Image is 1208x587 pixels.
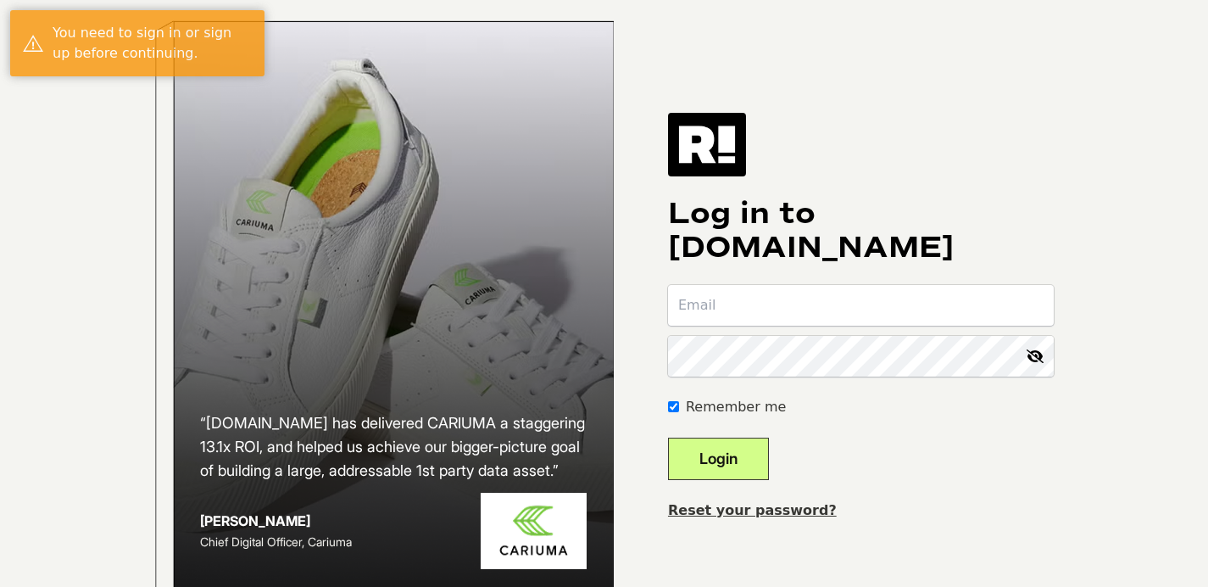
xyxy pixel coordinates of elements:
[200,411,587,483] h2: “[DOMAIN_NAME] has delivered CARIUMA a staggering 13.1x ROI, and helped us achieve our bigger-pic...
[53,23,252,64] div: You need to sign in or sign up before continuing.
[668,197,1054,265] h1: Log in to [DOMAIN_NAME]
[668,438,769,480] button: Login
[481,493,587,570] img: Cariuma
[668,502,837,518] a: Reset your password?
[686,397,786,417] label: Remember me
[200,534,352,549] span: Chief Digital Officer, Cariuma
[668,113,746,176] img: Retention.com
[200,512,310,529] strong: [PERSON_NAME]
[668,285,1054,326] input: Email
